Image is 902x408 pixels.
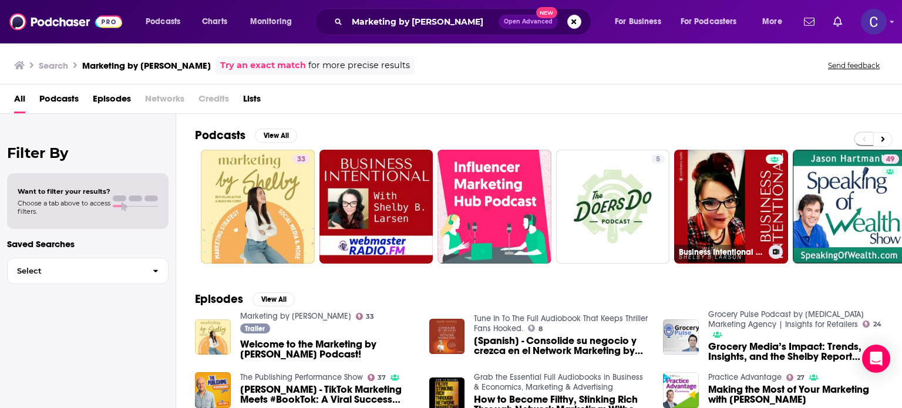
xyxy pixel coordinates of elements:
[663,319,699,355] img: Grocery Media’s Impact: Trends, Insights, and the Shelby Report Bob Reeves by Innovar Marketing A...
[255,129,297,143] button: View All
[250,14,292,30] span: Monitoring
[829,12,847,32] a: Show notifications dropdown
[18,199,110,215] span: Choose a tab above to access filters.
[195,128,297,143] a: PodcastsView All
[474,372,643,392] a: Grab the Essential Full Audiobooks in Business & Economics, Marketing & Advertising
[651,154,665,164] a: 5
[356,313,375,320] a: 33
[708,385,883,404] span: Making the Most of Your Marketing with [PERSON_NAME]
[9,11,122,33] img: Podchaser - Follow, Share and Rate Podcasts
[220,59,306,72] a: Try an exact match
[663,372,699,408] img: Making the Most of Your Marketing with Shelby Wade
[202,14,227,30] span: Charts
[253,292,295,306] button: View All
[607,12,676,31] button: open menu
[7,258,169,284] button: Select
[679,247,764,257] h3: Business Intentional on [DOMAIN_NAME]
[861,9,887,35] span: Logged in as publicityxxtina
[39,60,68,71] h3: Search
[297,154,305,166] span: 33
[881,154,899,164] a: 49
[195,319,231,355] img: Welcome to the Marketing by Shelby Podcast!
[240,372,363,382] a: The Publishing Performance Show
[378,375,386,380] span: 37
[240,311,351,321] a: Marketing by Shelby
[762,14,782,30] span: More
[754,12,797,31] button: open menu
[474,336,649,356] span: [Spanish] - Consolide su negocio y crezca en el Network Marketing by [PERSON_NAME], [PERSON_NAME]...
[429,319,465,355] img: [Spanish] - Consolide su negocio y crezca en el Network Marketing by Shelby Hall, Dereck Hall, Va...
[7,238,169,249] p: Saved Searches
[195,292,295,306] a: EpisodesView All
[292,154,310,164] a: 33
[873,322,881,327] span: 24
[708,385,883,404] a: Making the Most of Your Marketing with Shelby Wade
[499,15,558,29] button: Open AdvancedNew
[242,12,307,31] button: open menu
[39,89,79,113] a: Podcasts
[504,19,553,25] span: Open Advanced
[8,267,143,275] span: Select
[82,60,211,71] h3: Marketing by [PERSON_NAME]
[93,89,131,113] a: Episodes
[194,12,234,31] a: Charts
[240,385,415,404] span: [PERSON_NAME] - TikTok Marketing Meets #BookTok: A Viral Success Formula
[708,342,883,362] span: Grocery Media’s Impact: Trends, Insights, and the Shelby Report [PERSON_NAME] by [MEDICAL_DATA] M...
[656,154,660,166] span: 5
[347,12,499,31] input: Search podcasts, credits, & more...
[145,89,184,113] span: Networks
[146,14,180,30] span: Podcasts
[786,374,805,381] a: 27
[308,59,410,72] span: for more precise results
[201,150,315,264] a: 33
[681,14,737,30] span: For Podcasters
[368,374,386,381] a: 37
[195,128,245,143] h2: Podcasts
[556,150,670,264] a: 5
[7,144,169,161] h2: Filter By
[366,314,374,319] span: 33
[198,89,229,113] span: Credits
[240,339,415,359] span: Welcome to the Marketing by [PERSON_NAME] Podcast!
[528,325,543,332] a: 8
[799,12,819,32] a: Show notifications dropdown
[797,375,805,380] span: 27
[861,9,887,35] img: User Profile
[538,326,543,332] span: 8
[824,60,883,70] button: Send feedback
[674,150,788,264] a: Business Intentional on [DOMAIN_NAME]
[137,12,196,31] button: open menu
[536,7,557,18] span: New
[195,292,243,306] h2: Episodes
[863,321,881,328] a: 24
[474,336,649,356] a: [Spanish] - Consolide su negocio y crezca en el Network Marketing by Shelby Hall, Dereck Hall, Va...
[14,89,25,113] a: All
[708,372,782,382] a: Practice Advantage
[886,154,894,166] span: 49
[708,309,864,329] a: Grocery Pulse Podcast by Innovar Marketing Agency | Insights for Retailers
[245,325,265,332] span: Trailer
[861,9,887,35] button: Show profile menu
[474,313,648,333] a: Tune In To The Full Audiobook That Keeps Thriller Fans Hooked.
[673,12,754,31] button: open menu
[862,345,890,373] div: Open Intercom Messenger
[708,342,883,362] a: Grocery Media’s Impact: Trends, Insights, and the Shelby Report Bob Reeves by Innovar Marketing A...
[195,372,231,408] img: Shelby Leigh - TikTok Marketing Meets #BookTok: A Viral Success Formula
[326,8,603,35] div: Search podcasts, credits, & more...
[243,89,261,113] a: Lists
[615,14,661,30] span: For Business
[240,339,415,359] a: Welcome to the Marketing by Shelby Podcast!
[18,187,110,195] span: Want to filter your results?
[240,385,415,404] a: Shelby Leigh - TikTok Marketing Meets #BookTok: A Viral Success Formula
